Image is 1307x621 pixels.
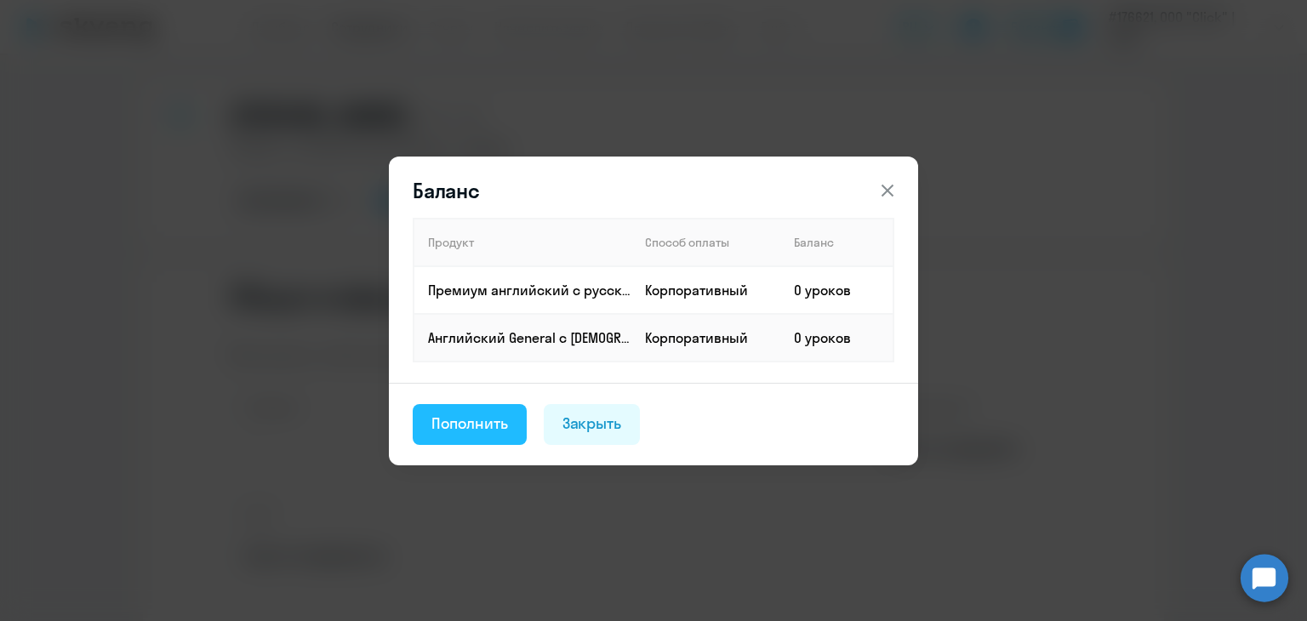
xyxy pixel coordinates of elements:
th: Способ оплаты [631,219,780,266]
p: Английский General с [DEMOGRAPHIC_DATA] преподавателем [428,328,631,347]
td: 0 уроков [780,314,893,362]
div: Пополнить [431,413,508,435]
header: Баланс [389,177,918,204]
td: 0 уроков [780,266,893,314]
td: Корпоративный [631,314,780,362]
th: Баланс [780,219,893,266]
th: Продукт [414,219,631,266]
td: Корпоративный [631,266,780,314]
p: Премиум английский с русскоговорящим преподавателем [428,281,631,299]
button: Пополнить [413,404,527,445]
button: Закрыть [544,404,641,445]
div: Закрыть [562,413,622,435]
